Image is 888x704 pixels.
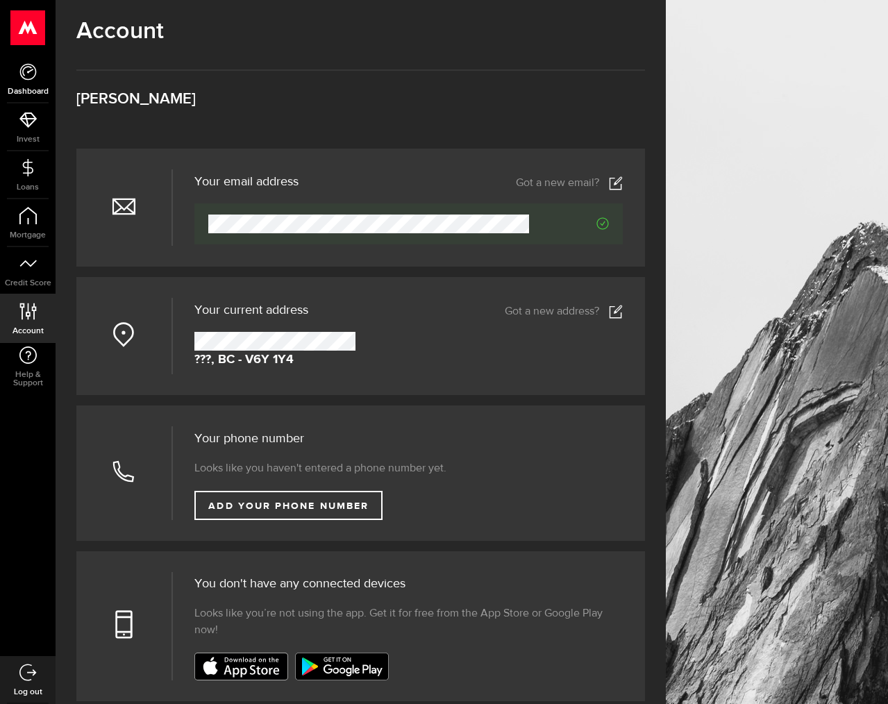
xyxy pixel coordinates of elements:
[76,17,645,45] h1: Account
[505,305,623,319] a: Got a new address?
[194,653,288,680] img: badge-app-store.svg
[194,304,308,317] span: Your current address
[76,92,645,107] h3: [PERSON_NAME]
[516,176,623,190] a: Got a new email?
[194,351,294,369] strong: ???, BC - V6Y 1Y4
[194,176,299,188] h3: Your email address
[295,653,389,680] img: badge-google-play.svg
[194,578,405,590] span: You don't have any connected devices
[194,605,623,639] span: Looks like you’re not using the app. Get it for free from the App Store or Google Play now!
[11,6,53,47] button: Open LiveChat chat widget
[194,433,304,445] h3: Your phone number
[529,217,609,230] span: Verified
[194,491,383,520] a: Add your phone number
[194,460,446,477] span: Looks like you haven't entered a phone number yet.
